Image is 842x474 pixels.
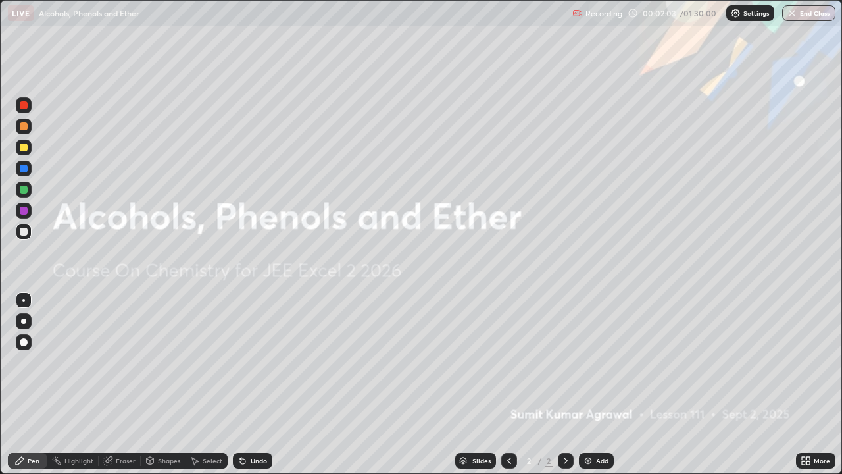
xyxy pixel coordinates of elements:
p: LIVE [12,8,30,18]
button: End Class [782,5,835,21]
div: Add [596,458,608,464]
div: Slides [472,458,491,464]
div: Highlight [64,458,93,464]
img: class-settings-icons [730,8,741,18]
div: Select [203,458,222,464]
div: Eraser [116,458,136,464]
div: Pen [28,458,39,464]
p: Settings [743,10,769,16]
img: end-class-cross [787,8,797,18]
div: More [814,458,830,464]
div: Shapes [158,458,180,464]
div: 2 [545,455,553,467]
div: Undo [251,458,267,464]
div: / [538,457,542,465]
div: 2 [522,457,535,465]
p: Alcohols, Phenols and Ether [39,8,139,18]
img: recording.375f2c34.svg [572,8,583,18]
img: add-slide-button [583,456,593,466]
p: Recording [585,9,622,18]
